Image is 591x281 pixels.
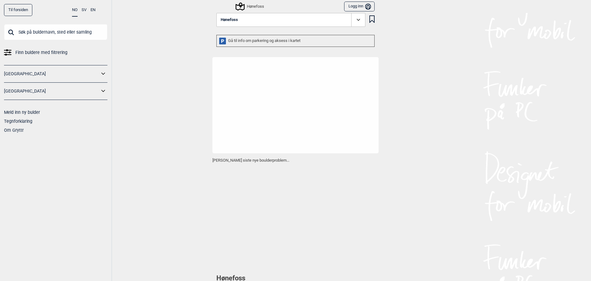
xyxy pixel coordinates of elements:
p: [PERSON_NAME] siste nye boulderproblem... [212,157,379,163]
button: NO [72,4,78,17]
a: [GEOGRAPHIC_DATA] [4,87,99,96]
button: Logg inn [344,2,375,12]
button: Hønefoss [216,13,365,27]
a: Finn buldere med filtrering [4,48,107,57]
div: Hønefoss [236,3,264,10]
a: [GEOGRAPHIC_DATA] [4,69,99,78]
a: Om Gryttr [4,128,24,133]
div: Gå til info om parkering og aksess i kartet [216,35,375,47]
button: SV [82,4,86,16]
a: Meld inn ny bulder [4,110,40,115]
span: Hønefoss [221,18,238,22]
span: Finn buldere med filtrering [15,48,67,57]
button: EN [90,4,95,16]
a: Tegnforklaring [4,119,32,124]
a: Til forsiden [4,4,32,16]
input: Søk på buldernavn, sted eller samling [4,24,107,40]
